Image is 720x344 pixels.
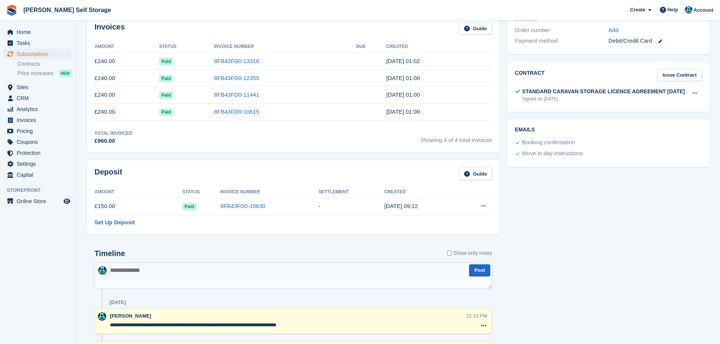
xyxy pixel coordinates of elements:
[609,26,619,35] a: Add
[94,53,159,70] td: £240.00
[17,196,62,207] span: Online Store
[17,126,62,136] span: Pricing
[214,58,259,64] a: 8FB43FD0-13316
[4,159,71,169] a: menu
[4,27,71,37] a: menu
[17,170,62,180] span: Capital
[4,170,71,180] a: menu
[4,148,71,158] a: menu
[7,187,75,194] span: Storefront
[469,264,490,277] button: Post
[98,266,107,275] img: Jenna Pearcy
[110,313,151,319] span: [PERSON_NAME]
[515,37,608,45] div: Payment method
[657,69,702,82] a: Issue Contract
[318,186,384,198] th: Settlement
[62,197,71,206] a: Preview store
[386,58,420,64] time: 2025-07-26 00:02:57 UTC
[515,69,545,82] h2: Contract
[515,26,608,35] div: Order number
[17,137,62,147] span: Coupons
[17,49,62,59] span: Subscriptions
[17,115,62,125] span: Invoices
[94,168,122,180] h2: Deposit
[94,70,159,87] td: £240.00
[94,103,159,120] td: £240.00
[630,6,645,14] span: Create
[159,41,214,53] th: Status
[386,91,420,98] time: 2025-05-31 00:00:32 UTC
[94,249,125,258] h2: Timeline
[214,91,259,98] a: 8FB43FD0-11441
[182,203,196,210] span: Paid
[159,75,173,82] span: Paid
[386,108,420,115] time: 2025-05-03 00:00:57 UTC
[17,104,62,114] span: Analytics
[214,41,356,53] th: Invoice Number
[59,69,71,77] div: NEW
[17,27,62,37] span: Home
[94,198,182,215] td: £150.00
[98,312,106,321] img: Jenna Pearcy
[4,82,71,93] a: menu
[110,299,126,305] div: [DATE]
[4,137,71,147] a: menu
[459,23,492,35] a: Guide
[182,186,220,198] th: Status
[4,196,71,207] a: menu
[420,130,492,145] span: Showing 4 of 4 total invoices
[685,6,692,14] img: Jenna Pearcy
[94,218,135,227] a: Set Up Deposit
[667,6,678,14] span: Help
[447,249,492,257] label: Show only notes
[4,49,71,59] a: menu
[17,82,62,93] span: Sites
[694,6,713,14] span: Account
[522,138,575,147] div: Booking confirmation
[214,108,259,115] a: 8FB43FD0-10615
[356,41,386,53] th: Due
[522,88,685,96] div: STANDARD CARAVAN STORAGE LICENCE AGREEMENT [DATE]
[17,69,71,77] a: Price increases NEW
[466,312,488,319] div: 12:13 PM
[17,93,62,103] span: CRM
[384,203,418,209] time: 2025-05-03 08:12:36 UTC
[94,137,132,145] div: £960.00
[6,5,17,16] img: stora-icon-8386f47178a22dfd0bd8f6a31ec36ba5ce8667c1dd55bd0f319d3a0aa187defe.svg
[94,130,132,137] div: Total Invoiced
[17,60,71,68] a: Contracts
[522,149,583,158] div: Move in day instructions
[386,75,420,81] time: 2025-06-28 00:00:28 UTC
[4,126,71,136] a: menu
[609,37,702,45] div: Debit/Credit Card
[447,249,452,257] input: Show only notes
[94,41,159,53] th: Amount
[318,198,384,215] td: -
[17,70,54,77] span: Price increases
[17,159,62,169] span: Settings
[522,96,685,102] div: Signed on [DATE]
[4,93,71,103] a: menu
[220,203,265,209] a: 8FB43FD0-10630
[17,148,62,158] span: Protection
[17,38,62,48] span: Tasks
[384,186,458,198] th: Created
[159,108,173,116] span: Paid
[4,104,71,114] a: menu
[94,86,159,103] td: £240.00
[159,91,173,99] span: Paid
[4,115,71,125] a: menu
[20,4,114,16] a: [PERSON_NAME] Self Storage
[4,38,71,48] a: menu
[159,58,173,65] span: Paid
[515,127,702,133] h2: Emails
[220,186,319,198] th: Invoice Number
[94,186,182,198] th: Amount
[459,168,492,180] a: Guide
[386,41,492,53] th: Created
[94,23,125,35] h2: Invoices
[214,75,259,81] a: 8FB43FD0-12355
